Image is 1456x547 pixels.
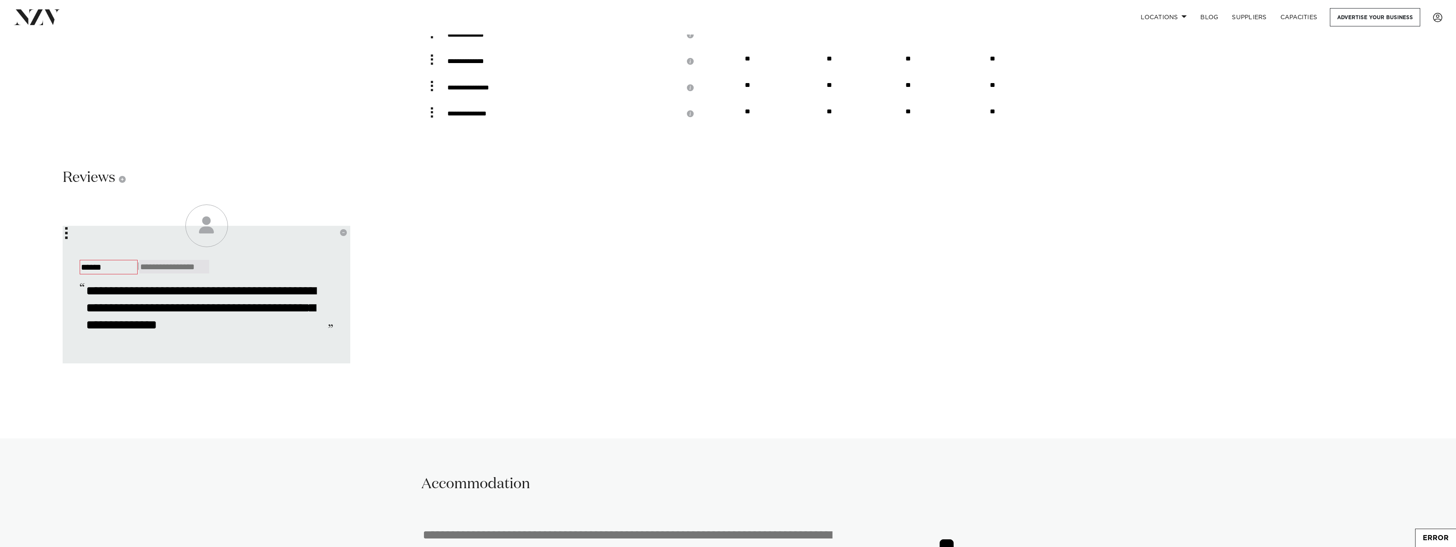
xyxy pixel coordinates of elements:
a: SUPPLIERS [1225,8,1273,26]
span: Error [1416,529,1456,547]
a: Capacities [1274,8,1324,26]
a: Locations [1134,8,1194,26]
cite: | [80,260,333,274]
h2: Accommodation [421,475,530,494]
img: nzv-logo.png [14,9,60,25]
swiper-slide: 1 / 1 [63,204,350,364]
h2: Reviews [63,168,126,187]
a: Advertise your business [1330,8,1420,26]
a: BLOG [1194,8,1225,26]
